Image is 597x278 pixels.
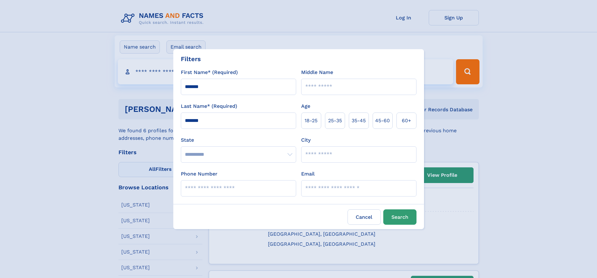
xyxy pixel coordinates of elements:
label: Age [301,102,310,110]
span: 18‑25 [305,117,317,124]
span: 25‑35 [328,117,342,124]
span: 45‑60 [375,117,390,124]
button: Search [383,209,416,225]
span: 35‑45 [352,117,366,124]
label: City [301,136,311,144]
label: Last Name* (Required) [181,102,237,110]
label: Cancel [348,209,381,225]
label: State [181,136,296,144]
div: Filters [181,54,201,64]
label: First Name* (Required) [181,69,238,76]
span: 60+ [402,117,411,124]
label: Phone Number [181,170,217,178]
label: Middle Name [301,69,333,76]
label: Email [301,170,315,178]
